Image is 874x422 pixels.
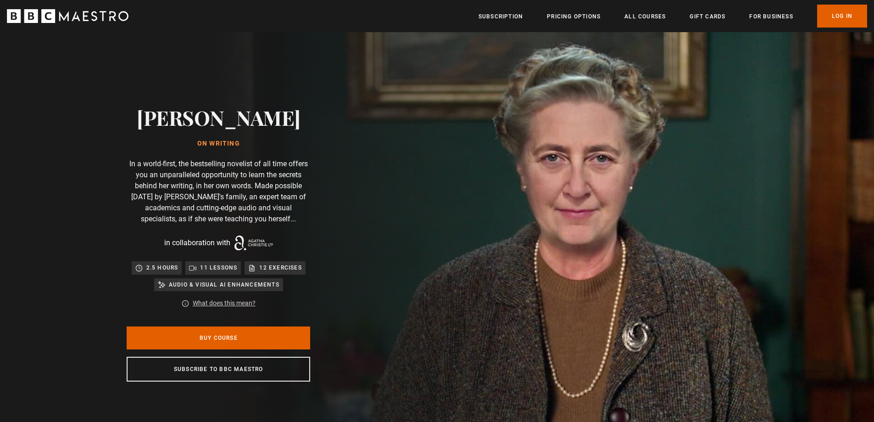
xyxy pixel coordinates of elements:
h1: On writing [137,140,301,147]
p: In a world-first, the bestselling novelist of all time offers you an unparalleled opportunity to ... [127,158,310,225]
p: in collaboration with [164,237,230,248]
a: For business [749,12,793,21]
p: 2.5 hours [146,263,178,272]
a: Gift Cards [690,12,725,21]
a: Buy Course [127,326,310,349]
p: 12 exercises [259,263,301,272]
h2: [PERSON_NAME] [137,106,301,129]
a: Log In [817,5,867,28]
p: 11 lessons [200,263,237,272]
a: Subscription [479,12,523,21]
p: Audio & visual AI enhancements [169,280,279,289]
a: What does this mean? [193,298,256,308]
nav: Primary [479,5,867,28]
a: Pricing Options [547,12,601,21]
a: All Courses [624,12,666,21]
svg: BBC Maestro [7,9,128,23]
a: Subscribe to BBC Maestro [127,357,310,382]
